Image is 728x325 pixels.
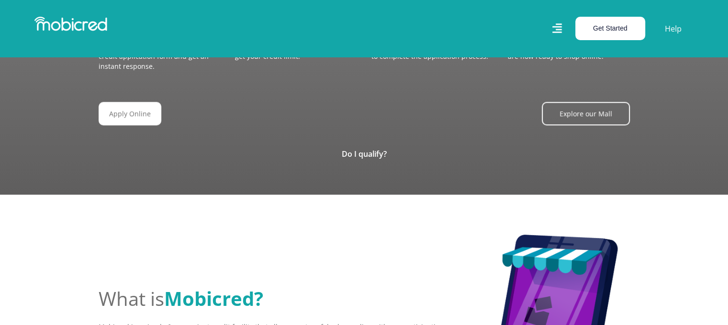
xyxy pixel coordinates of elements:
[99,102,161,125] a: Apply Online
[164,285,263,312] span: Mobicred?
[34,17,107,31] img: Mobicred
[99,287,448,310] h2: What is
[575,17,645,40] button: Get Started
[342,149,387,159] a: Do I qualify?
[542,102,630,125] a: Explore our Mall
[664,22,682,35] a: Help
